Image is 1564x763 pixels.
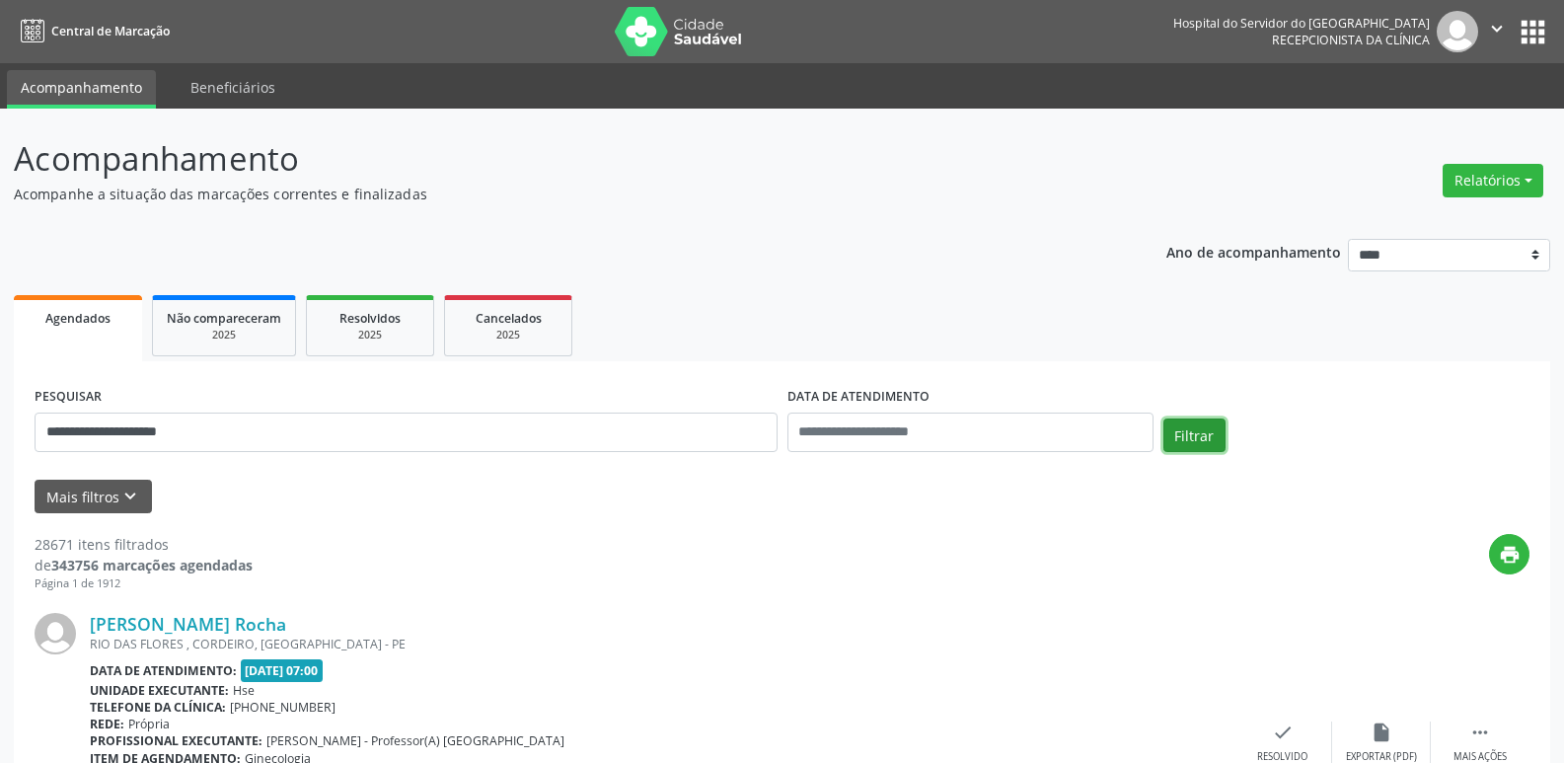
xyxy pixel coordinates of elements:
button:  [1478,11,1516,52]
button: Mais filtroskeyboard_arrow_down [35,480,152,514]
b: Rede: [90,716,124,732]
strong: 343756 marcações agendadas [51,556,253,574]
button: Filtrar [1163,419,1226,452]
p: Acompanhamento [14,134,1089,184]
p: Acompanhe a situação das marcações correntes e finalizadas [14,184,1089,204]
button: Relatórios [1443,164,1543,197]
div: de [35,555,253,575]
a: Beneficiários [177,70,289,105]
a: Central de Marcação [14,15,170,47]
i:  [1469,722,1491,743]
span: Cancelados [476,310,542,327]
a: [PERSON_NAME] Rocha [90,613,286,635]
img: img [35,613,76,654]
i: keyboard_arrow_down [119,486,141,507]
b: Profissional executante: [90,732,262,749]
a: Acompanhamento [7,70,156,109]
span: Recepcionista da clínica [1272,32,1430,48]
div: 2025 [321,328,419,343]
span: [PERSON_NAME] - Professor(A) [GEOGRAPHIC_DATA] [266,732,564,749]
div: 2025 [459,328,558,343]
i: insert_drive_file [1371,722,1392,743]
label: DATA DE ATENDIMENTO [787,382,930,413]
div: Hospital do Servidor do [GEOGRAPHIC_DATA] [1173,15,1430,32]
i: print [1499,544,1521,566]
button: apps [1516,15,1550,49]
div: Página 1 de 1912 [35,575,253,592]
b: Data de atendimento: [90,662,237,679]
img: img [1437,11,1478,52]
span: Própria [128,716,170,732]
p: Ano de acompanhamento [1166,239,1341,264]
label: PESQUISAR [35,382,102,413]
i:  [1486,18,1508,39]
span: [DATE] 07:00 [241,659,324,682]
span: [PHONE_NUMBER] [230,699,335,716]
div: RIO DAS FLORES , CORDEIRO, [GEOGRAPHIC_DATA] - PE [90,636,1233,652]
b: Telefone da clínica: [90,699,226,716]
div: 2025 [167,328,281,343]
b: Unidade executante: [90,682,229,699]
span: Hse [233,682,255,699]
i: check [1272,722,1294,743]
span: Agendados [45,310,111,327]
div: 28671 itens filtrados [35,534,253,555]
span: Central de Marcação [51,23,170,39]
button: print [1489,534,1529,574]
span: Resolvidos [339,310,401,327]
span: Não compareceram [167,310,281,327]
